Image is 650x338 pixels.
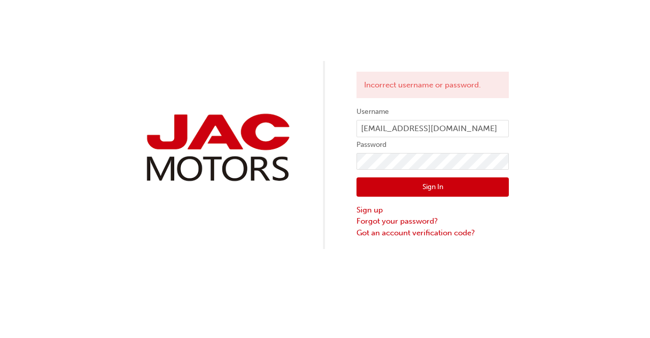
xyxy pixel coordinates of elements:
img: jac-portal [141,110,294,186]
a: Forgot your password? [356,216,509,227]
label: Username [356,106,509,118]
button: Sign In [356,177,509,197]
a: Got an account verification code? [356,227,509,239]
a: Sign up [356,204,509,216]
input: Username [356,120,509,137]
div: Incorrect username or password. [356,72,509,99]
label: Password [356,139,509,151]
